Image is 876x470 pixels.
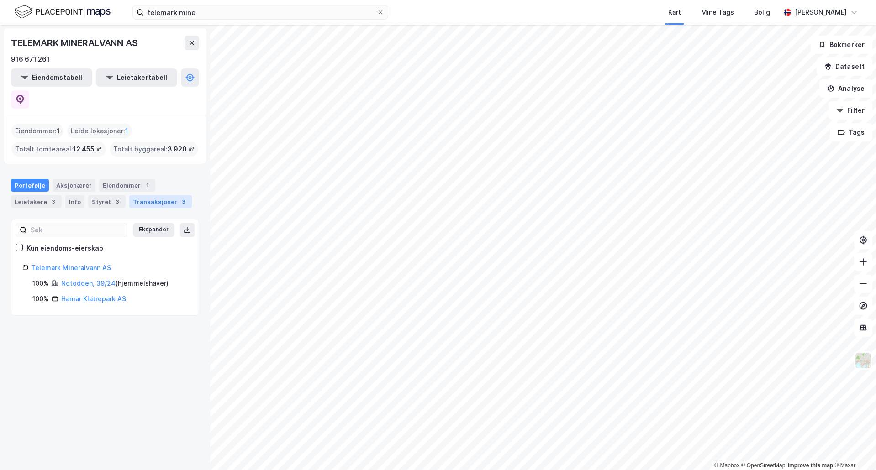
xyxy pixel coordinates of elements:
[96,68,177,87] button: Leietakertabell
[11,54,50,65] div: 916 671 261
[714,462,739,469] a: Mapbox
[110,142,198,157] div: Totalt byggareal :
[668,7,681,18] div: Kart
[32,278,49,289] div: 100%
[53,179,95,192] div: Aksjonærer
[113,197,122,206] div: 3
[26,243,103,254] div: Kun eiendoms-eierskap
[67,124,132,138] div: Leide lokasjoner :
[819,79,872,98] button: Analyse
[11,195,62,208] div: Leietakere
[61,279,116,287] a: Notodden, 39/24
[32,293,49,304] div: 100%
[701,7,734,18] div: Mine Tags
[57,125,60,136] span: 1
[61,278,169,289] div: ( hjemmelshaver )
[65,195,84,208] div: Info
[61,295,126,303] a: Hamar Klatrepark AS
[754,7,770,18] div: Bolig
[11,68,92,87] button: Eiendomstabell
[855,352,872,369] img: Z
[31,264,111,272] a: Telemark Mineralvann AS
[99,179,155,192] div: Eiendommer
[817,57,872,76] button: Datasett
[88,195,126,208] div: Styret
[795,7,847,18] div: [PERSON_NAME]
[73,144,102,155] span: 12 455 ㎡
[830,123,872,141] button: Tags
[144,5,377,19] input: Søk på adresse, matrikkel, gårdeiere, leietakere eller personer
[133,223,174,237] button: Ekspander
[179,197,188,206] div: 3
[27,223,127,237] input: Søk
[125,125,128,136] span: 1
[11,179,49,192] div: Portefølje
[49,197,58,206] div: 3
[830,426,876,470] div: Kontrollprogram for chat
[11,36,139,50] div: TELEMARK MINERALVANN AS
[11,124,63,138] div: Eiendommer :
[829,101,872,120] button: Filter
[788,462,833,469] a: Improve this map
[15,4,111,20] img: logo.f888ab2527a4732fd821a326f86c7f29.svg
[741,462,786,469] a: OpenStreetMap
[142,181,152,190] div: 1
[830,426,876,470] iframe: Chat Widget
[11,142,106,157] div: Totalt tomteareal :
[129,195,192,208] div: Transaksjoner
[811,36,872,54] button: Bokmerker
[168,144,195,155] span: 3 920 ㎡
